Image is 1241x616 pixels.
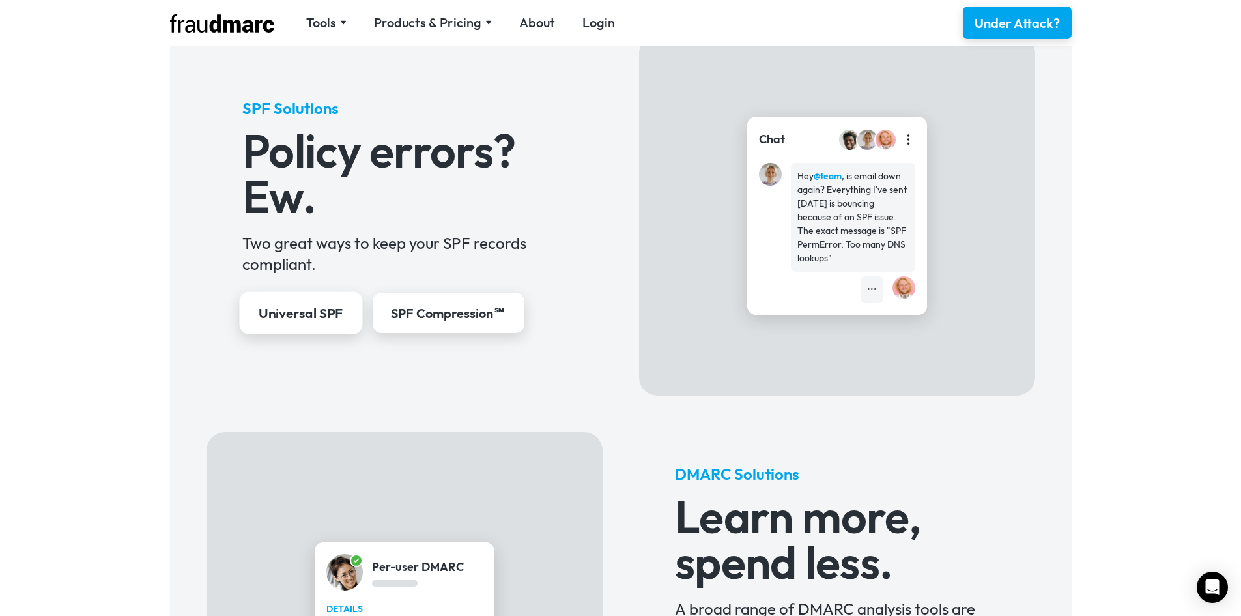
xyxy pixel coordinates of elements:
[242,98,566,119] h5: SPF Solutions
[797,169,909,265] div: Hey , is email down again? Everything I've sent [DATE] is bouncing because of an SPF issue. The e...
[963,7,1072,39] a: Under Attack?
[240,292,363,334] a: Universal SPF
[259,304,343,323] div: Universal SPF
[373,293,524,333] a: SPF Compression℠
[306,14,347,32] div: Tools
[675,463,999,484] h5: DMARC Solutions
[242,128,566,219] h3: Policy errors? Ew.
[814,170,842,182] strong: @team
[242,233,566,274] div: Two great ways to keep your SPF records compliant.
[306,14,336,32] div: Tools
[975,14,1060,33] div: Under Attack?
[374,14,492,32] div: Products & Pricing
[519,14,555,32] a: About
[372,559,464,576] div: Per-user DMARC
[326,602,483,616] div: details
[391,304,506,323] div: SPF Compression℠
[374,14,481,32] div: Products & Pricing
[759,131,785,148] div: Chat
[675,493,999,585] h3: Learn more, spend less.
[582,14,615,32] a: Login
[867,283,877,297] div: •••
[1197,572,1228,603] div: Open Intercom Messenger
